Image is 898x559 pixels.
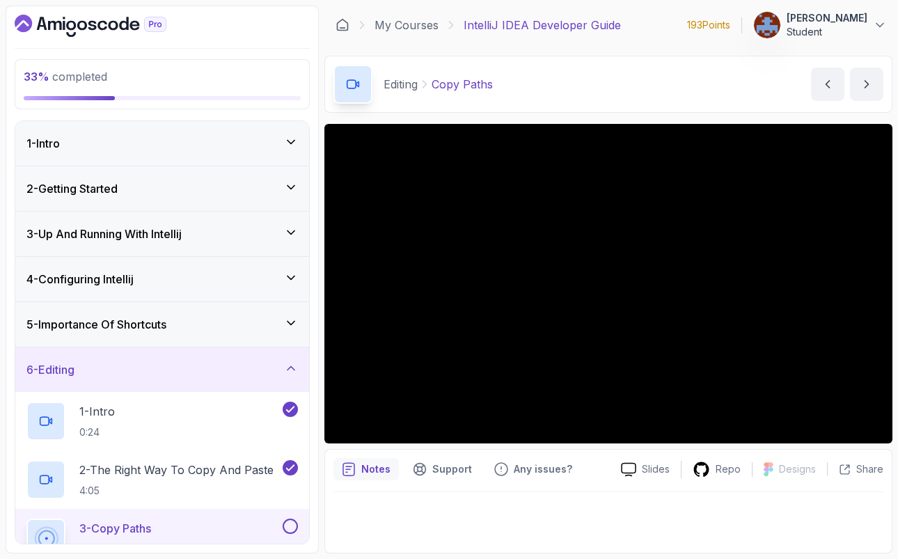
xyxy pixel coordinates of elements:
a: Repo [682,461,752,478]
p: Support [432,462,472,476]
h3: 4 - Configuring Intellij [26,271,134,288]
p: Copy Paths [432,76,493,93]
button: 6-Editing [15,347,309,392]
p: 1:53 [79,542,151,556]
h3: 2 - Getting Started [26,180,118,197]
span: completed [24,70,107,84]
img: user profile image [754,12,780,38]
button: previous content [811,68,844,101]
button: next content [850,68,883,101]
p: 2 - The Right Way To Copy And Paste [79,462,274,478]
span: 33 % [24,70,49,84]
p: [PERSON_NAME] [787,11,867,25]
button: user profile image[PERSON_NAME]Student [753,11,887,39]
p: 0:24 [79,425,115,439]
button: 3-Copy Paths1:53 [26,519,298,558]
p: 1 - Intro [79,403,115,420]
p: 4:05 [79,484,274,498]
a: Dashboard [336,18,349,32]
p: Designs [779,462,816,476]
button: 5-Importance Of Shortcuts [15,302,309,347]
iframe: 2 - Copy Paths [324,124,892,443]
button: 1-Intro0:24 [26,402,298,441]
p: Student [787,25,867,39]
button: 2-The Right Way To Copy And Paste4:05 [26,460,298,499]
p: Repo [716,462,741,476]
a: Dashboard [15,15,198,37]
button: Share [827,462,883,476]
button: Support button [404,458,480,480]
p: IntelliJ IDEA Developer Guide [464,17,621,33]
button: 4-Configuring Intellij [15,257,309,301]
h3: 3 - Up And Running With Intellij [26,226,182,242]
button: notes button [333,458,399,480]
h3: 1 - Intro [26,135,60,152]
p: 3 - Copy Paths [79,520,151,537]
a: Slides [610,462,681,477]
p: Share [856,462,883,476]
button: 3-Up And Running With Intellij [15,212,309,256]
p: Slides [642,462,670,476]
p: 193 Points [687,18,730,32]
h3: 6 - Editing [26,361,74,378]
p: Editing [384,76,418,93]
a: My Courses [375,17,439,33]
button: 2-Getting Started [15,166,309,211]
button: Feedback button [486,458,581,480]
h3: 5 - Importance Of Shortcuts [26,316,166,333]
button: 1-Intro [15,121,309,166]
p: Notes [361,462,391,476]
p: Any issues? [514,462,572,476]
